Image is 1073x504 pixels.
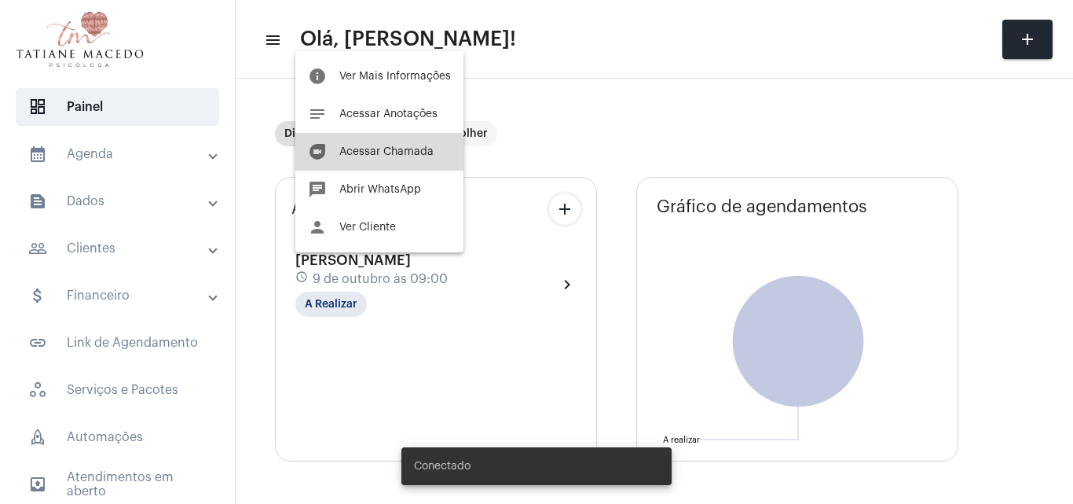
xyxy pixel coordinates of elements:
mat-icon: duo [308,142,327,161]
span: Ver Cliente [339,222,396,233]
span: Abrir WhatsApp [339,184,421,195]
mat-icon: notes [308,105,327,123]
span: Ver Mais Informações [339,71,451,82]
span: Acessar Chamada [339,146,434,157]
mat-icon: person [308,218,327,237]
mat-icon: chat [308,180,327,199]
span: Acessar Anotações [339,109,438,120]
mat-icon: info [308,67,327,86]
